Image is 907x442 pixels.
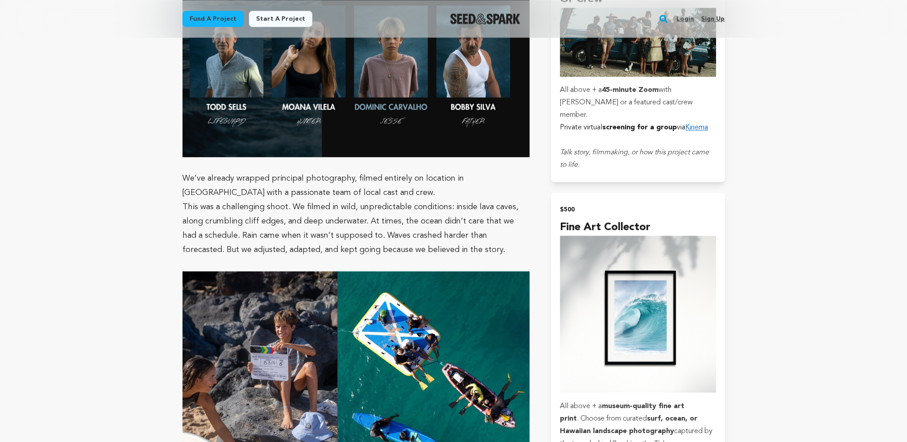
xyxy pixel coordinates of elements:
img: incentive [560,8,716,77]
a: Sign up [701,12,725,26]
p: This was a challenging shoot. We filmed in wild, unpredictable conditions: inside lava caves, alo... [182,200,530,257]
a: Fund a project [182,11,244,27]
img: incentive [560,235,716,392]
p: We’ve already wrapped principal photography, filmed entirely on location in [GEOGRAPHIC_DATA] wit... [182,171,530,200]
span: via [677,124,685,131]
strong: 45-minute Zoom [602,87,659,94]
span: Private virtual [560,124,602,131]
strong: screening for a group [602,124,677,131]
a: Kinema [685,124,708,131]
a: Login [676,12,694,26]
img: Seed&Spark Logo Dark Mode [450,13,520,24]
a: Start a project [249,11,312,27]
h2: $500 [560,203,716,216]
h4: Fine Art Collector [560,219,716,235]
p: All above + a with [PERSON_NAME] or a featured cast/crew member. [560,84,716,121]
a: Seed&Spark Homepage [450,13,520,24]
em: Talk story, filmmaking, or how this project came to life. [560,149,709,169]
strong: museum-quality fine art print [560,402,684,422]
